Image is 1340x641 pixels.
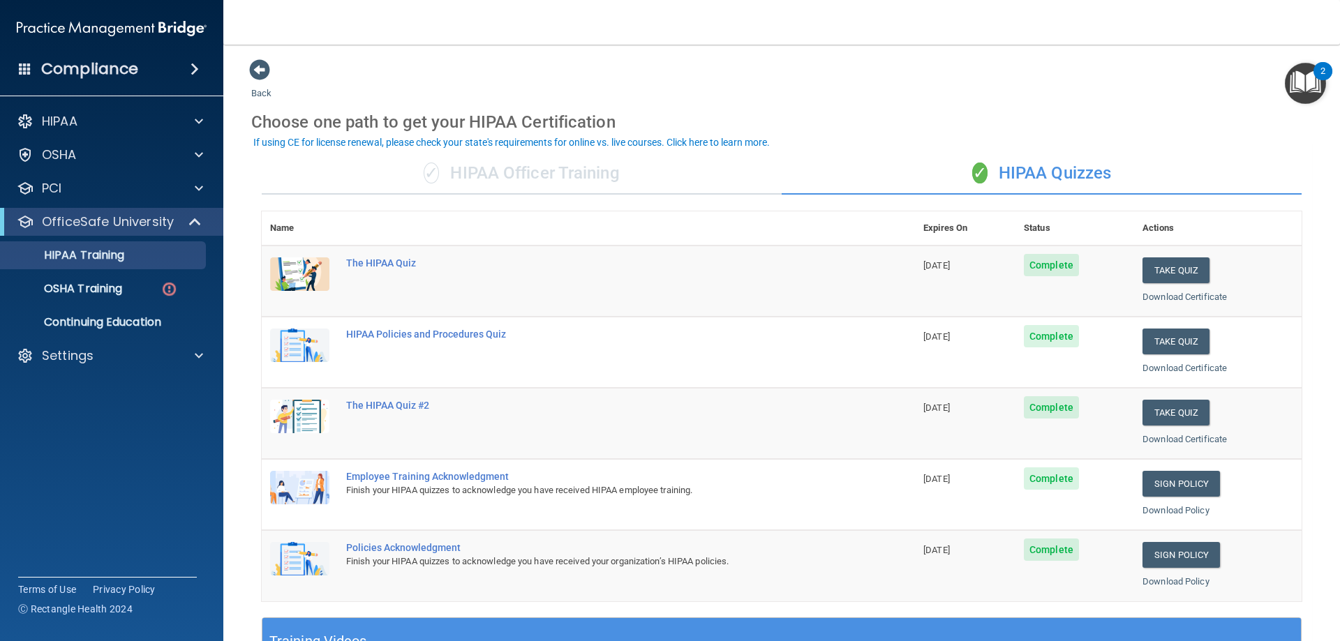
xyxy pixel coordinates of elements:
div: 2 [1320,71,1325,89]
div: The HIPAA Quiz #2 [346,400,845,411]
div: HIPAA Policies and Procedures Quiz [346,329,845,340]
span: [DATE] [923,260,950,271]
a: Settings [17,347,203,364]
div: HIPAA Quizzes [782,153,1302,195]
th: Status [1015,211,1134,246]
span: ✓ [972,163,988,183]
p: HIPAA Training [9,248,124,262]
a: Download Policy [1142,505,1209,515]
p: OSHA Training [9,282,122,296]
a: PCI [17,180,203,197]
img: PMB logo [17,15,207,43]
div: HIPAA Officer Training [262,153,782,195]
button: Take Quiz [1142,329,1209,354]
th: Actions [1134,211,1302,246]
div: Choose one path to get your HIPAA Certification [251,102,1312,142]
div: Finish your HIPAA quizzes to acknowledge you have received your organization’s HIPAA policies. [346,553,845,570]
p: OfficeSafe University [42,213,174,230]
p: PCI [42,180,61,197]
p: Settings [42,347,94,364]
a: OSHA [17,146,203,163]
div: Finish your HIPAA quizzes to acknowledge you have received HIPAA employee training. [346,482,845,499]
th: Expires On [915,211,1015,246]
div: If using CE for license renewal, please check your state's requirements for online vs. live cours... [253,137,770,147]
p: HIPAA [42,113,77,130]
a: Download Policy [1142,576,1209,587]
a: HIPAA [17,113,203,130]
a: Privacy Policy [93,582,156,596]
a: OfficeSafe University [17,213,202,230]
h4: Compliance [41,59,138,79]
a: Sign Policy [1142,542,1220,568]
th: Name [262,211,338,246]
button: Open Resource Center, 2 new notifications [1285,63,1326,104]
span: [DATE] [923,331,950,342]
p: Continuing Education [9,315,200,329]
div: The HIPAA Quiz [346,257,845,269]
a: Back [251,71,271,98]
span: [DATE] [923,402,950,413]
img: danger-circle.6113f641.png [161,280,178,298]
a: Download Certificate [1142,434,1227,444]
p: OSHA [42,146,77,163]
a: Download Certificate [1142,363,1227,373]
button: Take Quiz [1142,400,1209,425]
span: [DATE] [923,474,950,484]
a: Terms of Use [18,582,76,596]
span: Complete [1024,538,1079,561]
a: Sign Policy [1142,471,1220,497]
div: Employee Training Acknowledgment [346,471,845,482]
span: Ⓒ Rectangle Health 2024 [18,602,133,616]
a: Download Certificate [1142,292,1227,302]
div: Policies Acknowledgment [346,542,845,553]
span: [DATE] [923,545,950,555]
span: Complete [1024,467,1079,490]
span: Complete [1024,396,1079,418]
button: If using CE for license renewal, please check your state's requirements for online vs. live cours... [251,135,772,149]
span: Complete [1024,254,1079,276]
span: Complete [1024,325,1079,347]
button: Take Quiz [1142,257,1209,283]
span: ✓ [424,163,439,183]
